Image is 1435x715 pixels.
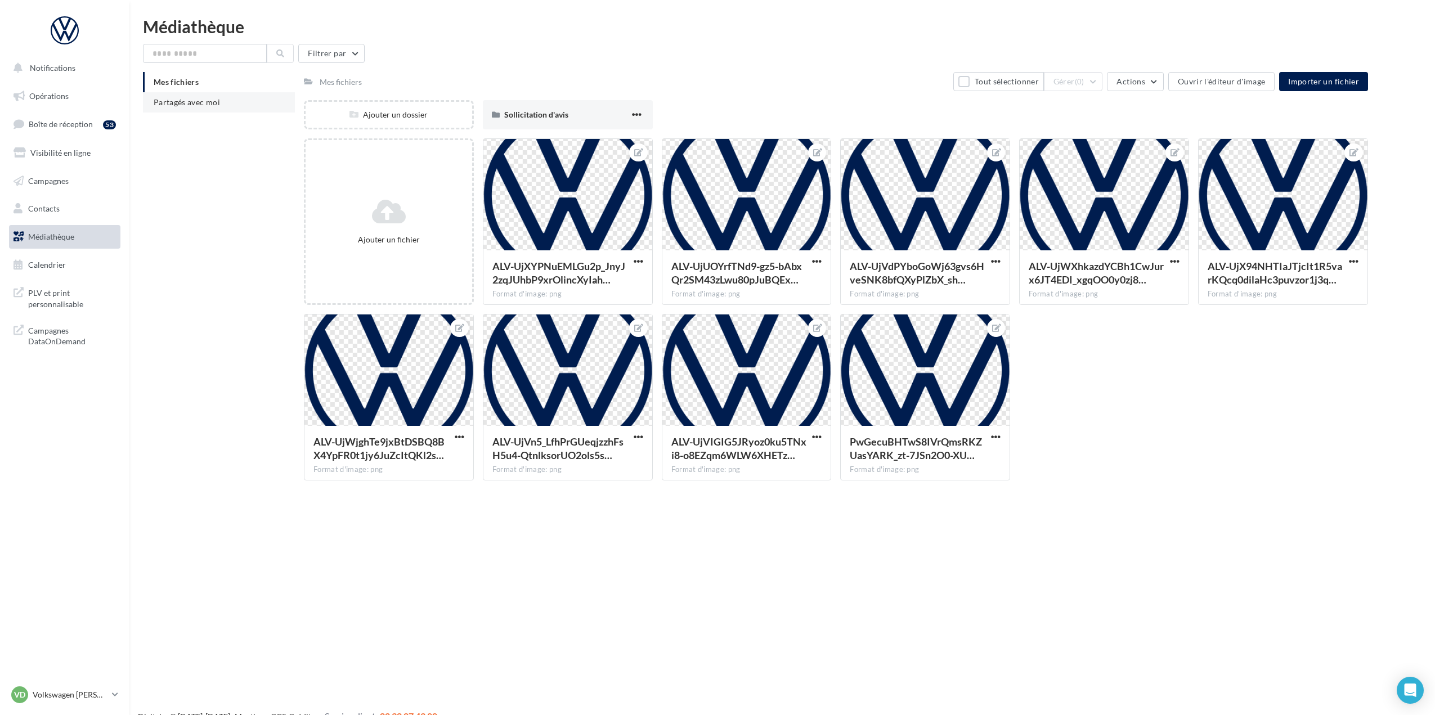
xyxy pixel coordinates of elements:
[7,84,123,108] a: Opérations
[7,281,123,314] a: PLV et print personnalisable
[7,225,123,249] a: Médiathèque
[28,323,116,347] span: Campagnes DataOnDemand
[671,260,802,286] span: ALV-UjUOYrfTNd9-gz5-bAbxQr2SM43zLwu80pJuBQExjUpmH69yh9DI
[1075,77,1084,86] span: (0)
[154,77,199,87] span: Mes fichiers
[953,72,1043,91] button: Tout sélectionner
[103,120,116,129] div: 53
[14,689,25,700] span: VD
[671,465,822,475] div: Format d'image: png
[7,112,123,136] a: Boîte de réception53
[850,289,1001,299] div: Format d'image: png
[28,260,66,269] span: Calendrier
[7,253,123,277] a: Calendrier
[7,141,123,165] a: Visibilité en ligne
[1116,77,1145,86] span: Actions
[7,197,123,221] a: Contacts
[492,289,643,299] div: Format d'image: png
[29,91,69,101] span: Opérations
[30,148,91,158] span: Visibilité en ligne
[1029,260,1164,286] span: ALV-UjWXhkazdYCBh1CwJurx6JT4EDI_xgqOO0y0zj8e8Qkw1v2F6Ora
[320,77,362,88] div: Mes fichiers
[143,18,1421,35] div: Médiathèque
[492,465,643,475] div: Format d'image: png
[7,56,118,80] button: Notifications
[1397,677,1424,704] div: Open Intercom Messenger
[313,465,464,475] div: Format d'image: png
[492,435,624,461] span: ALV-UjVn5_LfhPrGUeqjzzhFsH5u4-QtnlksorUO2ols5sBxWUghAvO3
[1107,72,1163,91] button: Actions
[28,232,74,241] span: Médiathèque
[1208,260,1342,286] span: ALV-UjX94NHTIaJTjcIt1R5varKQcq0dilaHc3puvzor1j3qNusrbgWH
[1279,72,1368,91] button: Importer un fichier
[154,97,220,107] span: Partagés avec moi
[28,204,60,213] span: Contacts
[33,689,107,700] p: Volkswagen [PERSON_NAME]
[850,260,984,286] span: ALV-UjVdPYboGoWj63gvs6HveSNK8bfQXyPlZbX_shwEDzRNAwjXGYqZ
[1044,72,1103,91] button: Gérer(0)
[1208,289,1358,299] div: Format d'image: png
[7,169,123,193] a: Campagnes
[28,285,116,309] span: PLV et print personnalisable
[28,176,69,185] span: Campagnes
[1029,289,1180,299] div: Format d'image: png
[9,684,120,705] a: VD Volkswagen [PERSON_NAME]
[29,119,93,129] span: Boîte de réception
[504,110,568,119] span: Sollicitation d'avis
[1168,72,1275,91] button: Ouvrir l'éditeur d'image
[671,435,806,461] span: ALV-UjVIGIG5JRyoz0ku5TNxi8-o8EZqm6WLW6XHETz8qYY5RvpNvbE
[310,234,468,245] div: Ajouter un fichier
[850,435,982,461] span: PwGecuBHTwS8IVrQmsRKZUasYARK_zt-7JSn2O0-XUOUNEqWWNcveFUPBz-7KDxPoHnsQQYr44je9Ykn=s0
[850,465,1001,475] div: Format d'image: png
[671,289,822,299] div: Format d'image: png
[313,435,445,461] span: ALV-UjWjghTe9jxBtDSBQ8BX4YpFR0t1jy6JuZcItQKl2spUEVViNaGf
[306,109,472,120] div: Ajouter un dossier
[7,318,123,352] a: Campagnes DataOnDemand
[1288,77,1359,86] span: Importer un fichier
[298,44,365,63] button: Filtrer par
[30,63,75,73] span: Notifications
[492,260,625,286] span: ALV-UjXYPNuEMLGu2p_JnyJ2zqJUhbP9xrOlincXyIah8S3BX6M9rwBN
